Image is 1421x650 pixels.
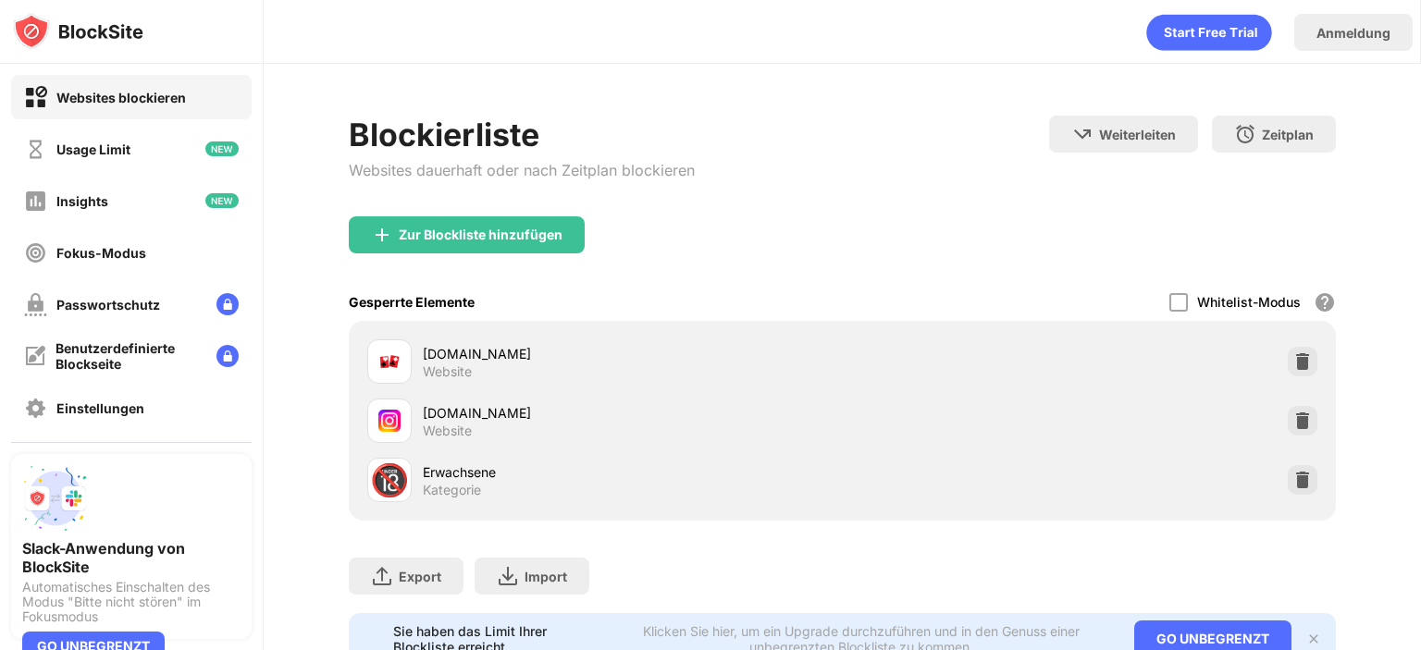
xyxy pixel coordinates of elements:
[56,90,186,105] div: Websites blockieren
[56,340,202,372] div: Benutzerdefinierte Blockseite
[205,193,239,208] img: new-icon.svg
[56,141,130,157] div: Usage Limit
[56,193,108,209] div: Insights
[370,461,409,499] div: 🔞
[205,141,239,156] img: new-icon.svg
[423,344,842,363] div: [DOMAIN_NAME]
[349,161,695,179] div: Websites dauerhaft oder nach Zeitplan blockieren
[423,403,842,423] div: [DOMAIN_NAME]
[378,350,401,373] img: favicons
[1197,294,1301,310] div: Whitelist-Modus
[13,13,143,50] img: logo-blocksite.svg
[423,363,472,380] div: Website
[22,539,241,576] div: Slack-Anwendung von BlockSite
[1099,127,1176,142] div: Weiterleiten
[24,190,47,213] img: insights-off.svg
[423,462,842,482] div: Erwachsene
[423,423,472,439] div: Website
[1146,14,1272,51] div: animation
[22,580,241,624] div: Automatisches Einschalten des Modus "Bitte nicht stören" im Fokusmodus
[349,116,695,153] div: Blockierliste
[399,227,562,242] div: Zur Blockliste hinzufügen
[349,294,475,310] div: Gesperrte Elemente
[56,400,144,416] div: Einstellungen
[1262,127,1314,142] div: Zeitplan
[22,465,89,532] img: push-slack.svg
[56,245,146,261] div: Fokus-Modus
[24,138,47,161] img: time-usage-off.svg
[24,293,47,316] img: password-protection-off.svg
[1316,25,1390,41] div: Anmeldung
[1306,632,1321,646] img: x-button.svg
[56,297,160,313] div: Passwortschutz
[399,569,441,584] div: Export
[216,293,239,315] img: lock-menu.svg
[378,410,401,432] img: favicons
[24,241,47,264] img: focus-off.svg
[525,569,567,584] div: Import
[24,86,47,109] img: block-on.svg
[423,482,481,498] div: Kategorie
[24,397,47,420] img: settings-off.svg
[216,345,239,367] img: lock-menu.svg
[24,345,46,367] img: customize-block-page-off.svg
